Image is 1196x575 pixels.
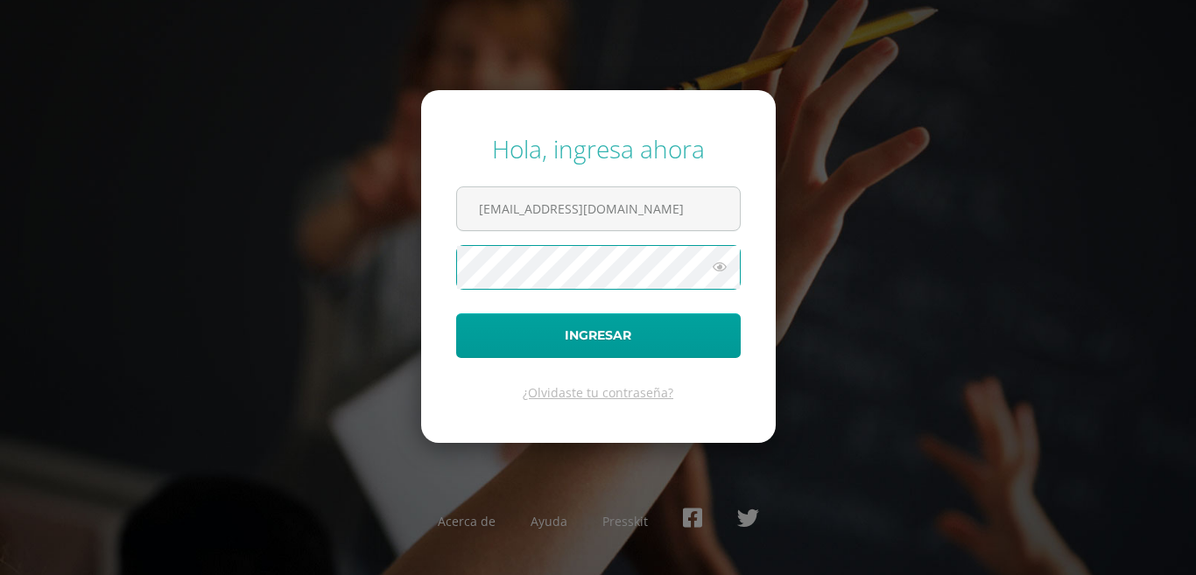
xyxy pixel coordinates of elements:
[438,513,496,529] a: Acerca de
[457,187,740,230] input: Correo electrónico o usuario
[531,513,567,529] a: Ayuda
[456,132,741,165] div: Hola, ingresa ahora
[456,313,741,358] button: Ingresar
[602,513,648,529] a: Presskit
[523,384,673,401] a: ¿Olvidaste tu contraseña?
